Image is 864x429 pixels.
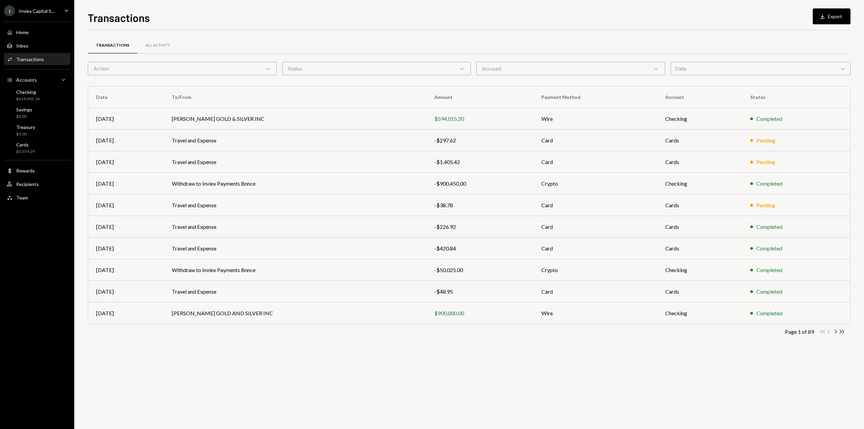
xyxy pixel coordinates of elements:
[164,238,426,259] td: Travel and Expense
[434,115,525,123] div: $594,015.20
[164,302,426,324] td: [PERSON_NAME] GOLD AND SILVER INC
[756,158,775,166] div: Pending
[19,8,54,14] div: Inviex Capital S...
[756,223,782,231] div: Completed
[533,130,657,151] td: Card
[164,216,426,238] td: Travel and Expense
[4,53,70,65] a: Transactions
[96,309,156,317] div: [DATE]
[16,43,28,49] div: Inbox
[96,288,156,296] div: [DATE]
[88,86,164,108] th: Date
[96,115,156,123] div: [DATE]
[4,191,70,204] a: Team
[657,86,742,108] th: Account
[434,180,525,188] div: -$900,450.00
[426,86,533,108] th: Amount
[164,86,426,108] th: To/From
[434,223,525,231] div: -$226.92
[785,328,814,335] div: Page 1 of 89
[533,259,657,281] td: Crypto
[96,158,156,166] div: [DATE]
[756,115,782,123] div: Completed
[16,142,35,148] div: Cards
[4,178,70,190] a: Recipients
[96,180,156,188] div: [DATE]
[533,86,657,108] th: Payment Method
[164,281,426,302] td: Travel and Expense
[88,62,277,75] div: Action
[533,108,657,130] td: Wire
[164,194,426,216] td: Travel and Expense
[434,201,525,209] div: -$38.78
[657,302,742,324] td: Checking
[657,281,742,302] td: Cards
[657,194,742,216] td: Cards
[16,56,44,62] div: Transactions
[756,136,775,144] div: Pending
[4,105,70,121] a: Savings$0.00
[756,201,775,209] div: Pending
[137,37,178,54] a: All Activity
[4,122,70,138] a: Treasury$0.00
[756,266,782,274] div: Completed
[16,168,35,173] div: Rewards
[4,164,70,177] a: Rewards
[533,151,657,173] td: Card
[434,266,525,274] div: -$50,025.00
[4,87,70,103] a: Checking$619,695.14
[16,114,32,119] div: $0.00
[657,173,742,194] td: Checking
[533,194,657,216] td: Card
[164,259,426,281] td: Withdraw to Inviex Payments Bnnce
[4,26,70,38] a: Home
[4,74,70,86] a: Accounts
[96,223,156,231] div: [DATE]
[434,309,525,317] div: $900,000.00
[145,43,170,48] div: All Activity
[4,5,15,16] div: I
[4,39,70,52] a: Inbox
[742,86,850,108] th: Status
[434,244,525,252] div: -$420.84
[4,140,70,156] a: Cards$5,559.29
[96,43,129,48] div: Transactions
[533,173,657,194] td: Crypto
[16,107,32,112] div: Savings
[164,108,426,130] td: [PERSON_NAME] GOLD & SILVER INC
[16,181,39,187] div: Recipients
[756,244,782,252] div: Completed
[282,62,471,75] div: Status
[756,309,782,317] div: Completed
[756,180,782,188] div: Completed
[657,216,742,238] td: Cards
[533,238,657,259] td: Card
[671,62,851,75] div: Date
[657,151,742,173] td: Cards
[164,151,426,173] td: Travel and Expense
[16,149,35,155] div: $5,559.29
[16,89,39,95] div: Checking
[434,158,525,166] div: -$1,405.42
[96,136,156,144] div: [DATE]
[533,281,657,302] td: Card
[16,195,28,200] div: Team
[756,288,782,296] div: Completed
[657,130,742,151] td: Cards
[164,130,426,151] td: Travel and Expense
[533,302,657,324] td: Wire
[657,238,742,259] td: Cards
[434,136,525,144] div: -$297.62
[16,131,35,137] div: $0.00
[434,288,525,296] div: -$48.95
[16,29,29,35] div: Home
[813,8,850,24] button: Export
[164,173,426,194] td: Withdraw to Inviex Payments Bnnce
[476,62,665,75] div: Account
[88,37,137,54] a: Transactions
[533,216,657,238] td: Card
[88,11,150,24] h1: Transactions
[657,108,742,130] td: Checking
[96,244,156,252] div: [DATE]
[16,124,35,130] div: Treasury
